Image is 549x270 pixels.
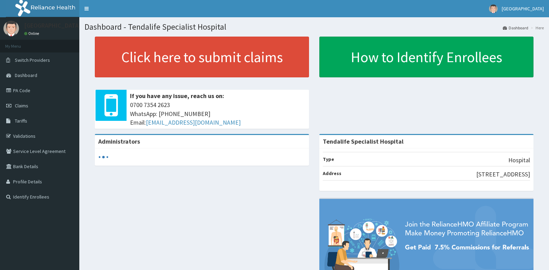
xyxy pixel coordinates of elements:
img: User Image [489,4,498,13]
a: Dashboard [503,25,528,31]
a: [EMAIL_ADDRESS][DOMAIN_NAME] [146,118,241,126]
span: Claims [15,103,28,109]
a: Click here to submit claims [95,37,309,77]
span: Tariffs [15,118,27,124]
b: If you have any issue, reach us on: [130,92,224,100]
a: How to Identify Enrollees [319,37,533,77]
h1: Dashboard - Tendalife Specialist Hospital [84,22,544,31]
svg: audio-loading [98,152,109,162]
p: [STREET_ADDRESS] [476,170,530,179]
a: Online [24,31,41,36]
b: Administrators [98,137,140,145]
span: Switch Providers [15,57,50,63]
span: 0700 7354 2623 WhatsApp: [PHONE_NUMBER] Email: [130,100,306,127]
span: Dashboard [15,72,37,78]
li: Here [529,25,544,31]
span: [GEOGRAPHIC_DATA] [502,6,544,12]
p: [GEOGRAPHIC_DATA] [24,22,81,29]
strong: Tendalife Specialist Hospital [323,137,403,145]
b: Address [323,170,341,176]
img: User Image [3,21,19,36]
b: Type [323,156,334,162]
p: Hospital [508,156,530,165]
